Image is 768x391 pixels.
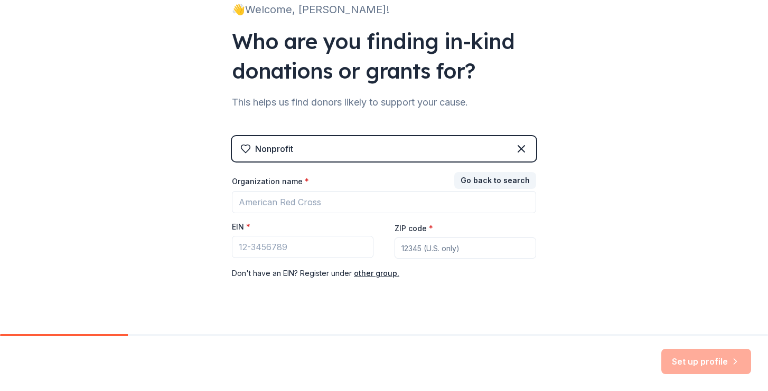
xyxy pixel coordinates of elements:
div: Who are you finding in-kind donations or grants for? [232,26,536,85]
button: other group. [354,267,399,280]
div: 👋 Welcome, [PERSON_NAME]! [232,1,536,18]
div: Nonprofit [255,142,293,155]
input: American Red Cross [232,191,536,213]
label: ZIP code [395,223,433,234]
div: Don ' t have an EIN? Register under [232,267,536,280]
input: 12345 (U.S. only) [395,237,536,259]
button: Go back to search [454,172,536,189]
label: Organization name [232,176,309,187]
input: 12-3456789 [232,236,373,258]
div: This helps us find donors likely to support your cause. [232,94,536,111]
label: EIN [232,222,250,232]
